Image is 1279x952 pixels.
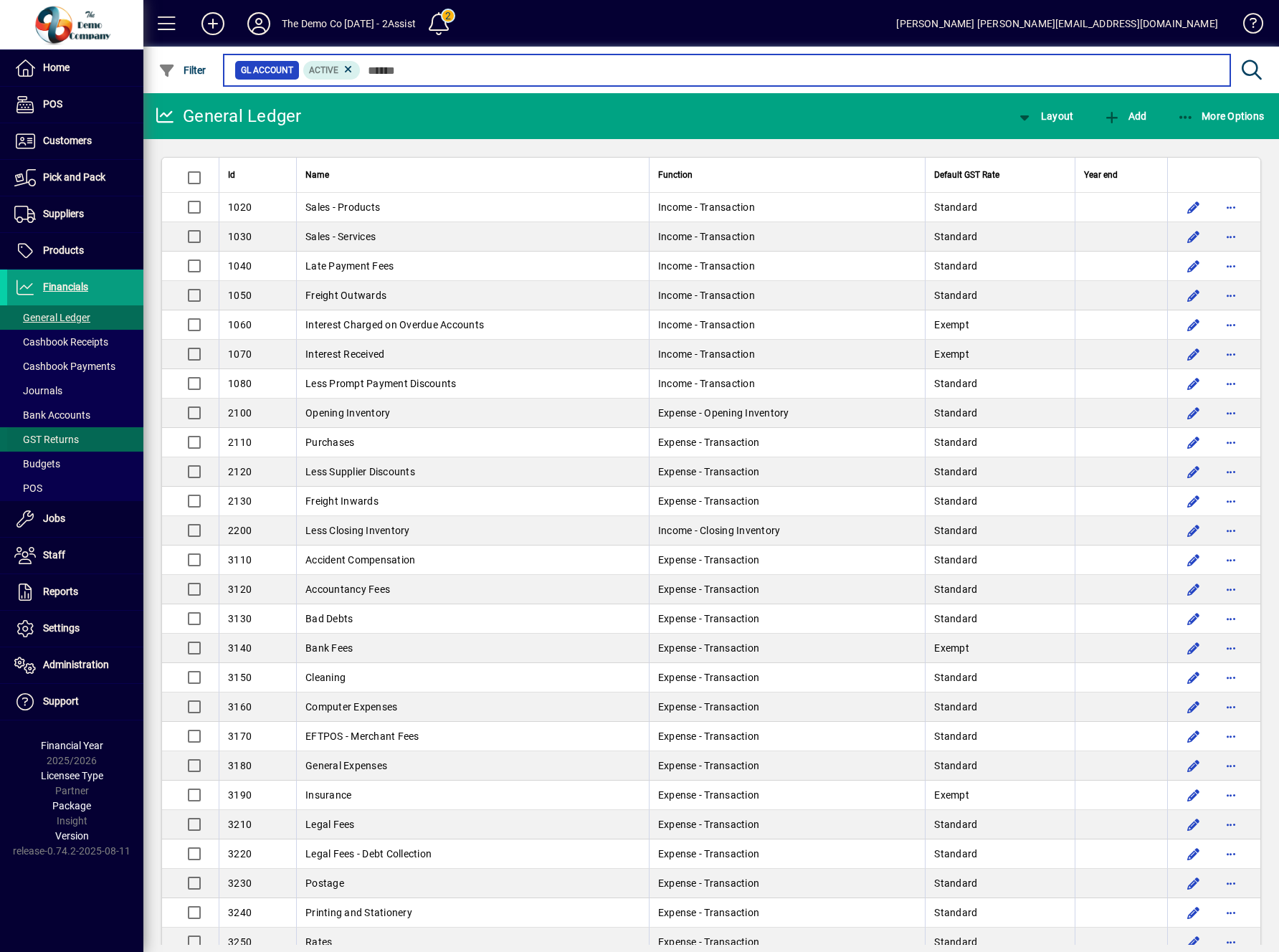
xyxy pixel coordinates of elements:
[305,554,415,566] span: Accident Compensation
[934,167,999,183] span: Default GST Rate
[305,584,390,595] span: Accountancy Fees
[305,819,355,830] span: Legal Fees
[14,458,60,470] span: Budgets
[14,409,90,421] span: Bank Accounts
[305,701,397,713] span: Computer Expenses
[1001,103,1088,129] app-page-header-button: View chart layout
[1182,872,1205,895] button: Edit
[305,642,353,654] span: Bank Fees
[658,642,759,654] span: Expense - Transaction
[43,622,80,634] span: Settings
[934,848,977,860] span: Standard
[658,936,759,948] span: Expense - Transaction
[658,554,759,566] span: Expense - Transaction
[1103,110,1146,122] span: Add
[43,549,65,561] span: Staff
[1219,196,1242,219] button: More options
[934,260,977,272] span: Standard
[658,290,755,301] span: Income - Transaction
[228,848,252,860] span: 3220
[7,611,143,647] a: Settings
[1219,578,1242,601] button: More options
[158,65,206,76] span: Filter
[934,613,977,624] span: Standard
[190,11,236,37] button: Add
[934,231,977,242] span: Standard
[305,789,351,801] span: Insurance
[7,305,143,330] a: General Ledger
[228,672,252,683] span: 3150
[154,105,302,128] div: General Ledger
[1016,110,1073,122] span: Layout
[43,171,105,183] span: Pick and Pack
[934,554,977,566] span: Standard
[228,730,252,742] span: 3170
[658,584,759,595] span: Expense - Transaction
[228,554,252,566] span: 3110
[43,659,109,670] span: Administration
[7,538,143,573] a: Staff
[14,482,42,494] span: POS
[305,848,432,860] span: Legal Fees - Debt Collection
[1182,460,1205,483] button: Edit
[1219,872,1242,895] button: More options
[658,789,759,801] span: Expense - Transaction
[934,378,977,389] span: Standard
[228,290,252,301] span: 1050
[934,760,977,771] span: Standard
[658,407,789,419] span: Expense - Opening Inventory
[43,98,62,110] span: POS
[55,830,89,842] span: Version
[7,574,143,610] a: Reports
[1174,103,1268,129] button: More Options
[1219,313,1242,336] button: More options
[228,907,252,918] span: 3240
[7,501,143,537] a: Jobs
[7,160,143,196] a: Pick and Pack
[934,789,969,801] span: Exempt
[228,378,252,389] span: 1080
[1219,401,1242,424] button: More options
[305,495,379,507] span: Freight Inwards
[305,167,329,183] span: Name
[1182,901,1205,924] button: Edit
[1182,754,1205,777] button: Edit
[228,936,252,948] span: 3250
[1182,813,1205,836] button: Edit
[658,819,759,830] span: Expense - Transaction
[658,348,755,360] span: Income - Transaction
[305,437,354,448] span: Purchases
[228,167,287,183] div: Id
[1219,460,1242,483] button: More options
[305,936,332,948] span: Rates
[305,613,353,624] span: Bad Debts
[658,167,693,183] span: Function
[1219,254,1242,277] button: More options
[1219,490,1242,513] button: More options
[658,378,755,389] span: Income - Transaction
[305,378,456,389] span: Less Prompt Payment Discounts
[1182,196,1205,219] button: Edit
[934,701,977,713] span: Standard
[1084,167,1118,183] span: Year end
[1182,254,1205,277] button: Edit
[228,819,252,830] span: 3210
[228,201,252,213] span: 1020
[43,695,79,707] span: Support
[1100,103,1150,129] button: Add
[658,201,755,213] span: Income - Transaction
[236,11,282,37] button: Profile
[658,672,759,683] span: Expense - Transaction
[1182,313,1205,336] button: Edit
[1182,431,1205,454] button: Edit
[7,403,143,427] a: Bank Accounts
[1219,284,1242,307] button: More options
[1219,695,1242,718] button: More options
[1182,784,1205,806] button: Edit
[934,877,977,889] span: Standard
[7,476,143,500] a: POS
[1219,813,1242,836] button: More options
[658,701,759,713] span: Expense - Transaction
[658,466,759,477] span: Expense - Transaction
[1012,103,1077,129] button: Layout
